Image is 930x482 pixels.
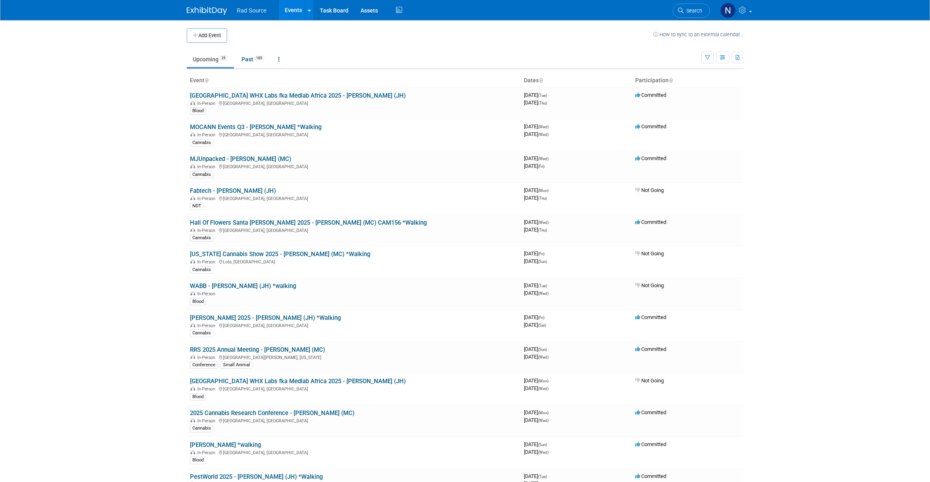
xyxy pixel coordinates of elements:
div: [GEOGRAPHIC_DATA], [GEOGRAPHIC_DATA] [190,131,517,138]
img: In-Person Event [190,101,195,105]
a: MOCANN Events Q3 - [PERSON_NAME] *Walking [190,123,321,131]
span: [DATE] [524,449,548,455]
span: In-Person [197,323,218,328]
span: (Tue) [538,93,547,98]
div: Cannabis [190,266,213,273]
div: Cannabis [190,234,213,242]
span: [DATE] [524,258,547,264]
span: [DATE] [524,131,548,137]
span: [DATE] [524,290,548,296]
span: - [548,346,549,352]
span: Not Going [635,250,664,257]
a: Sort by Participation Type [669,77,673,83]
span: [DATE] [524,314,547,320]
span: In-Person [197,450,218,455]
img: Nicole Bailey [720,3,736,18]
div: [GEOGRAPHIC_DATA], [GEOGRAPHIC_DATA] [190,100,517,106]
span: [DATE] [524,219,551,225]
span: [DATE] [524,187,551,193]
span: Committed [635,123,666,129]
span: Committed [635,314,666,320]
span: (Wed) [538,132,548,137]
a: WABB - [PERSON_NAME] (JH) *walking [190,282,296,290]
div: [GEOGRAPHIC_DATA], [GEOGRAPHIC_DATA] [190,385,517,392]
span: In-Person [197,196,218,201]
div: Blood [190,107,206,115]
div: [GEOGRAPHIC_DATA], [GEOGRAPHIC_DATA] [190,417,517,424]
span: [DATE] [524,227,547,233]
a: PestWorld 2025 - [PERSON_NAME] (JH) *Walking [190,473,323,480]
span: In-Person [197,259,218,265]
span: (Wed) [538,418,548,423]
div: [GEOGRAPHIC_DATA], [GEOGRAPHIC_DATA] [190,449,517,455]
span: Committed [635,346,666,352]
span: (Wed) [538,156,548,161]
a: How to sync to an external calendar... [653,31,743,38]
a: Search [673,4,710,18]
span: In-Person [197,132,218,138]
span: - [548,92,549,98]
span: Committed [635,92,666,98]
img: In-Person Event [190,323,195,327]
span: - [548,441,549,447]
div: Lolo, [GEOGRAPHIC_DATA] [190,258,517,265]
span: In-Person [197,355,218,360]
span: [DATE] [524,250,547,257]
a: [US_STATE] Cannabis Show 2025 - [PERSON_NAME] (MC) *Walking [190,250,370,258]
span: [DATE] [524,163,544,169]
span: Not Going [635,282,664,288]
a: Past185 [236,52,271,67]
span: Not Going [635,187,664,193]
span: (Tue) [538,284,547,288]
a: Sort by Event Name [204,77,209,83]
a: [PERSON_NAME] *walking [190,441,261,449]
th: Event [187,74,521,88]
span: (Wed) [538,125,548,129]
a: 2025 Cannabis Research Conference - [PERSON_NAME] (MC) [190,409,354,417]
img: In-Person Event [190,418,195,422]
span: - [550,155,551,161]
img: In-Person Event [190,450,195,454]
img: In-Person Event [190,386,195,390]
span: Search [684,8,702,14]
span: - [548,473,549,479]
span: - [546,250,547,257]
img: In-Person Event [190,132,195,136]
span: [DATE] [524,346,549,352]
a: Hall Of Flowers Santa [PERSON_NAME] 2025 - [PERSON_NAME] (MC) CAM156 *Walking [190,219,427,226]
span: Not Going [635,378,664,384]
span: [DATE] [524,123,551,129]
a: Sort by Start Date [539,77,543,83]
div: Cannabis [190,139,213,146]
div: Cannabis [190,330,213,337]
span: Committed [635,441,666,447]
span: - [550,409,551,415]
a: Upcoming25 [187,52,234,67]
span: [DATE] [524,354,548,360]
span: (Wed) [538,386,548,391]
span: (Mon) [538,411,548,415]
span: (Fri) [538,164,544,169]
span: [DATE] [524,385,548,391]
a: [PERSON_NAME] 2025 - [PERSON_NAME] (JH) *Walking [190,314,341,321]
span: (Fri) [538,252,544,256]
span: [DATE] [524,409,551,415]
div: [GEOGRAPHIC_DATA], [GEOGRAPHIC_DATA] [190,227,517,233]
span: In-Person [197,418,218,424]
span: - [548,282,549,288]
span: [DATE] [524,195,547,201]
span: (Sun) [538,259,547,264]
span: [DATE] [524,100,547,106]
span: - [550,187,551,193]
span: Committed [635,409,666,415]
span: [DATE] [524,378,551,384]
img: In-Person Event [190,196,195,200]
span: [DATE] [524,473,549,479]
img: In-Person Event [190,259,195,263]
div: Blood [190,393,206,401]
span: 185 [254,55,265,61]
img: In-Person Event [190,164,195,168]
div: NDT [190,202,204,210]
span: - [550,378,551,384]
span: [DATE] [524,92,549,98]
